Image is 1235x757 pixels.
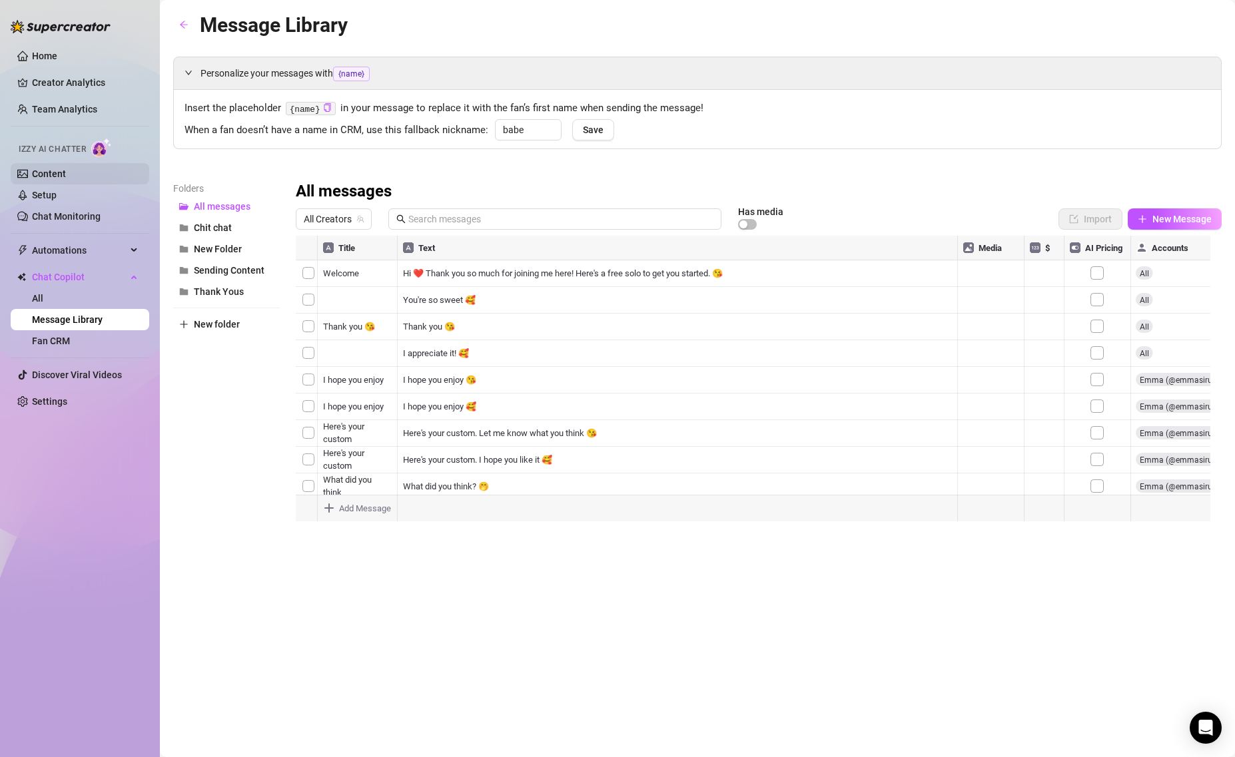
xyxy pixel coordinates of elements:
[194,286,244,297] span: Thank Yous
[173,281,280,302] button: Thank Yous
[32,314,103,325] a: Message Library
[1138,214,1147,224] span: plus
[1190,712,1222,744] div: Open Intercom Messenger
[185,123,488,138] span: When a fan doesn’t have a name in CRM, use this fallback nickname:
[32,168,66,179] a: Content
[32,336,70,346] a: Fan CRM
[32,370,122,380] a: Discover Viral Videos
[296,181,392,202] h3: All messages
[201,66,1210,81] span: Personalize your messages with
[173,217,280,238] button: Chit chat
[1152,214,1212,224] span: New Message
[396,214,406,224] span: search
[179,287,189,296] span: folder
[333,67,370,81] span: {name}
[32,266,127,288] span: Chat Copilot
[179,244,189,254] span: folder
[304,209,364,229] span: All Creators
[1128,208,1222,230] button: New Message
[173,260,280,281] button: Sending Content
[323,103,332,112] span: copy
[17,272,26,282] img: Chat Copilot
[179,266,189,275] span: folder
[572,119,614,140] button: Save
[173,181,280,196] article: Folders
[356,215,364,223] span: team
[32,104,97,115] a: Team Analytics
[179,20,189,29] span: arrow-left
[32,72,139,93] a: Creator Analytics
[32,240,127,261] span: Automations
[32,190,57,200] a: Setup
[200,9,348,41] article: Message Library
[17,245,28,256] span: thunderbolt
[179,320,189,329] span: plus
[194,319,240,330] span: New folder
[194,265,264,276] span: Sending Content
[583,125,604,135] span: Save
[32,51,57,61] a: Home
[185,69,193,77] span: expanded
[179,223,189,232] span: folder
[11,20,111,33] img: logo-BBDzfeDw.svg
[174,57,1221,89] div: Personalize your messages with{name}
[408,212,713,226] input: Search messages
[194,201,250,212] span: All messages
[286,102,336,116] code: {name}
[173,314,280,335] button: New folder
[91,138,112,157] img: AI Chatter
[194,222,232,233] span: Chit chat
[32,293,43,304] a: All
[32,396,67,407] a: Settings
[323,103,332,113] button: Click to Copy
[32,211,101,222] a: Chat Monitoring
[1058,208,1122,230] button: Import
[185,101,1210,117] span: Insert the placeholder in your message to replace it with the fan’s first name when sending the m...
[173,196,280,217] button: All messages
[179,202,189,211] span: folder-open
[738,208,783,216] article: Has media
[173,238,280,260] button: New Folder
[19,143,86,156] span: Izzy AI Chatter
[194,244,242,254] span: New Folder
